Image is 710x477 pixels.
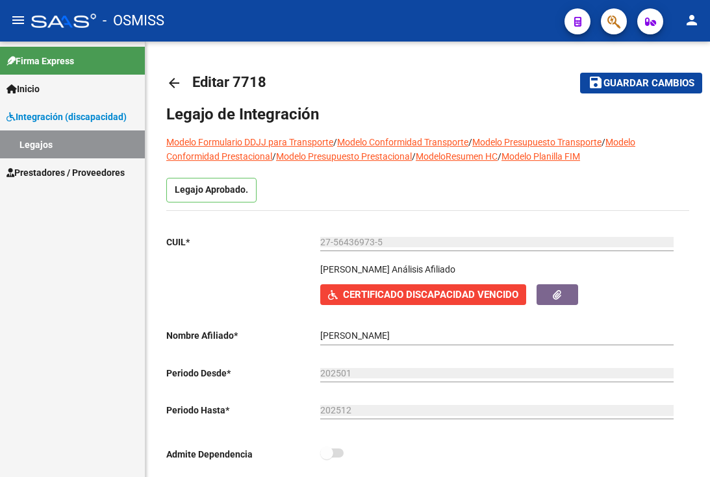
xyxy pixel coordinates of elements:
a: Modelo Planilla FIM [501,151,580,162]
iframe: Intercom live chat [666,433,697,464]
span: Guardar cambios [603,78,694,90]
span: - OSMISS [103,6,164,35]
p: Admite Dependencia [166,447,320,461]
button: Guardar cambios [580,73,702,93]
p: Nombre Afiliado [166,328,320,343]
h1: Legajo de Integración [166,104,689,125]
mat-icon: save [588,75,603,90]
p: Periodo Desde [166,366,320,380]
div: Análisis Afiliado [392,262,455,276]
span: Integración (discapacidad) [6,110,127,124]
span: Firma Express [6,54,74,68]
p: CUIL [166,235,320,249]
p: [PERSON_NAME] [320,262,390,276]
a: Modelo Conformidad Transporte [337,137,468,147]
a: Modelo Presupuesto Prestacional [276,151,412,162]
span: Editar 7718 [192,74,266,90]
span: Prestadores / Proveedores [6,165,125,180]
a: Modelo Presupuesto Transporte [472,137,602,147]
span: Certificado Discapacidad Vencido [343,289,518,301]
mat-icon: person [684,12,700,28]
span: Inicio [6,82,40,96]
a: ModeloResumen HC [416,151,498,162]
a: Modelo Formulario DDJJ para Transporte [166,137,333,147]
mat-icon: menu [10,12,26,28]
p: Legajo Aprobado. [166,178,257,202]
mat-icon: arrow_back [166,75,182,91]
p: Periodo Hasta [166,403,320,417]
button: Certificado Discapacidad Vencido [320,284,526,304]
